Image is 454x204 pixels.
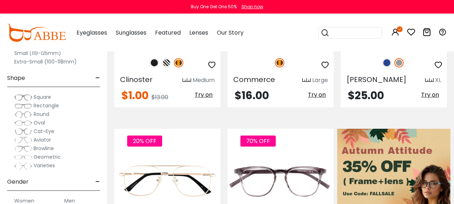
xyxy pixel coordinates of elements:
span: Our Story [217,29,244,37]
span: Try on [195,91,213,99]
span: Geometric [34,153,61,160]
span: Oval [34,119,45,126]
div: XL [435,76,441,85]
span: Shape [7,70,25,87]
img: Blue [382,58,391,67]
img: Tortoise [275,58,284,67]
span: $16.00 [235,88,269,103]
span: 70% OFF [240,136,276,147]
span: $25.00 [348,88,384,103]
button: Try on [306,90,328,100]
img: Round.png [14,111,32,118]
span: Gender [7,173,29,190]
div: Medium [193,76,215,85]
span: Cat-Eye [34,128,54,135]
span: Clinoster [120,75,153,85]
img: Oval.png [14,119,32,127]
img: Tortoise [174,58,183,67]
img: Aviator.png [14,137,32,144]
img: Rectangle.png [14,102,32,109]
span: $13.00 [151,93,168,101]
img: Browline.png [14,145,32,152]
span: Featured [155,29,181,37]
span: [PERSON_NAME] [346,75,406,85]
span: Round [34,111,49,118]
img: Pattern [162,58,171,67]
a: Shop now [238,4,263,10]
span: Commerce [233,75,275,85]
img: size ruler [183,78,191,83]
div: Large [312,76,328,85]
span: Rectangle [34,102,59,109]
img: size ruler [302,78,311,83]
span: Try on [308,91,326,99]
span: Browline [34,145,54,152]
div: Buy One Get One 50% [191,4,237,10]
span: - [95,70,100,87]
img: Square.png [14,94,32,101]
span: Lenses [189,29,208,37]
img: Matte Black [150,58,159,67]
span: - [95,173,100,190]
img: Gray [394,58,404,67]
label: Small (119-125mm) [14,49,61,57]
label: Extra-Small (100-118mm) [14,57,77,66]
div: Shop now [241,4,263,10]
span: Eyeglasses [76,29,107,37]
img: abbeglasses.com [7,24,66,42]
span: $1.00 [121,88,149,103]
span: Varieties [34,162,55,169]
img: Cat-Eye.png [14,128,32,135]
span: 20% OFF [127,136,162,147]
button: Try on [419,90,441,100]
span: Square [34,93,51,101]
button: Try on [193,90,215,100]
img: size ruler [425,78,434,83]
img: Geometric.png [14,154,32,161]
span: Try on [421,91,439,99]
span: Aviator [34,136,51,143]
span: Sunglasses [116,29,146,37]
img: Varieties.png [14,162,32,170]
